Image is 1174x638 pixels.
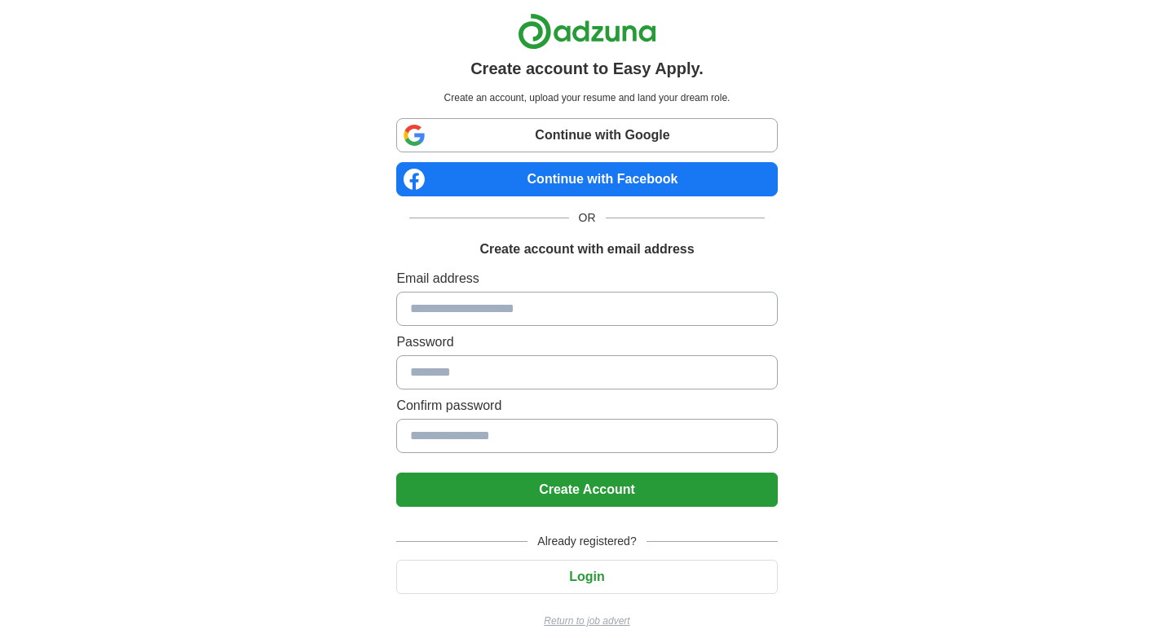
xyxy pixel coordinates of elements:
[527,533,646,550] span: Already registered?
[396,570,777,583] a: Login
[470,56,704,81] h1: Create account to Easy Apply.
[479,240,694,259] h1: Create account with email address
[396,162,777,196] a: Continue with Facebook
[569,209,606,227] span: OR
[518,13,656,50] img: Adzuna logo
[396,396,777,416] label: Confirm password
[396,269,777,288] label: Email address
[396,473,777,507] button: Create Account
[396,614,777,628] a: Return to job advert
[399,90,774,105] p: Create an account, upload your resume and land your dream role.
[396,118,777,152] a: Continue with Google
[396,332,777,352] label: Password
[396,560,777,594] button: Login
